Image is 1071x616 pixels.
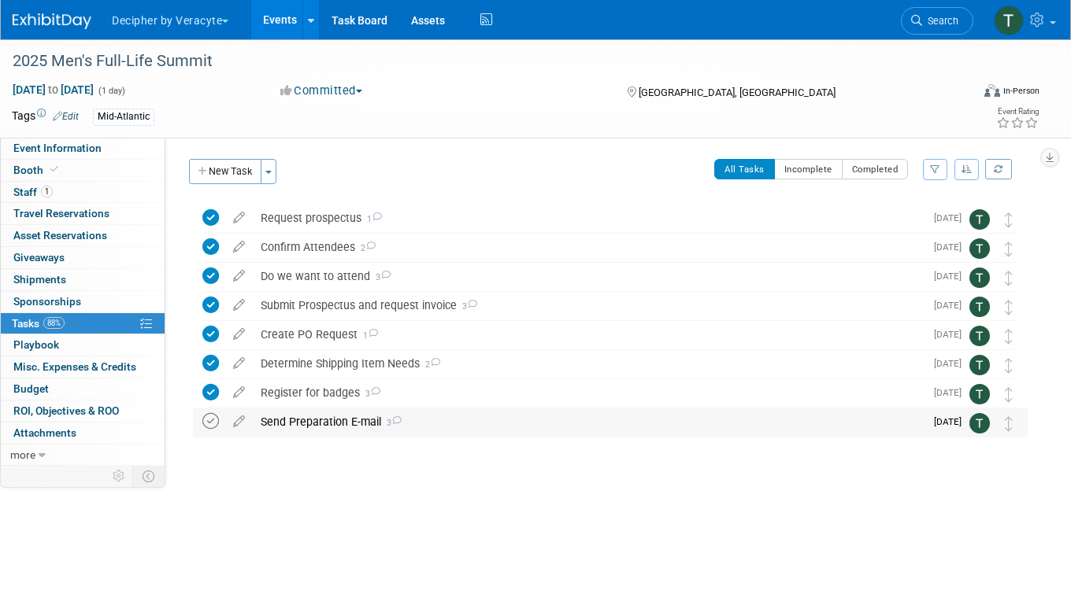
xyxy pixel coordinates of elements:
div: Event Rating [996,108,1039,116]
i: Booth reservation complete [50,165,58,174]
div: Confirm Attendees [253,234,925,260]
a: Budget [1,378,165,400]
img: Format-Inperson.png [984,84,1000,97]
div: In-Person [1002,85,1039,97]
button: Completed [842,159,909,179]
span: [DATE] [934,358,969,369]
span: 1 [361,214,382,224]
button: Committed [275,83,369,99]
a: Asset Reservations [1,225,165,246]
span: Giveaways [13,251,65,264]
i: Move task [1005,358,1013,373]
a: Attachments [1,422,165,444]
a: Travel Reservations [1,203,165,224]
span: 1 [358,330,378,341]
a: Tasks88% [1,313,165,334]
span: 3 [360,389,380,399]
div: Determine Shipping Item Needs [253,350,925,377]
img: Tony Alvarado [969,384,990,404]
span: [DATE] [934,242,969,253]
span: 2 [420,360,440,370]
span: (1 day) [97,86,125,96]
img: Tony Alvarado [994,6,1024,35]
img: Tony Alvarado [969,326,990,346]
a: edit [225,298,253,312]
div: Submit Prospectus and request invoice [253,292,925,319]
span: [DATE] [934,300,969,311]
span: more [10,448,35,461]
div: Register for badges [253,379,925,406]
span: Budget [13,382,49,395]
span: [DATE] [934,212,969,223]
span: Shipments [13,273,66,286]
span: 88% [43,317,65,329]
img: Tony Alvarado [969,413,990,433]
td: Personalize Event Tab Strip [106,466,133,486]
span: 3 [457,301,477,312]
i: Move task [1005,300,1013,315]
span: [DATE] [934,329,969,340]
span: [DATE] [934,416,969,427]
span: Misc. Expenses & Credits [13,360,136,373]
img: Tony Alvarado [969,209,990,230]
span: Travel Reservations [13,207,109,219]
i: Move task [1005,242,1013,256]
img: Tony Alvarado [969,297,990,317]
a: edit [225,269,253,283]
i: Move task [1005,416,1013,431]
img: Tony Alvarado [969,355,990,375]
i: Move task [1005,387,1013,402]
a: Shipments [1,269,165,290]
span: Asset Reservations [13,229,107,242]
span: 3 [381,418,402,428]
a: edit [225,385,253,400]
td: Tags [12,108,79,126]
span: Attachments [13,426,76,439]
img: Tony Alvarado [969,267,990,288]
span: Sponsorships [13,295,81,308]
a: Sponsorships [1,291,165,312]
i: Move task [1005,212,1013,227]
div: Request prospectus [253,205,925,231]
span: [GEOGRAPHIC_DATA], [GEOGRAPHIC_DATA] [639,87,836,98]
span: 3 [370,272,391,282]
td: Toggle Event Tabs [133,466,165,486]
a: Event Information [1,138,165,159]
span: 1 [41,186,53,197]
span: [DATE] [934,271,969,282]
a: edit [225,356,253,371]
span: Playbook [13,338,59,351]
div: Send Preparation E-mail [253,408,925,435]
div: Create PO Request [253,321,925,348]
img: ExhibitDay [13,13,91,29]
span: ROI, Objectives & ROO [13,404,119,417]
button: All Tasks [714,159,775,179]
div: Do we want to attend [253,263,925,290]
a: Booth [1,160,165,181]
i: Move task [1005,271,1013,286]
a: Misc. Expenses & Credits [1,356,165,378]
a: Edit [53,111,79,122]
span: [DATE] [DATE] [12,83,94,97]
div: 2025 Men's Full-Life Summit [7,47,952,76]
a: Playbook [1,334,165,356]
a: more [1,444,165,466]
a: Staff1 [1,182,165,203]
a: edit [225,327,253,341]
span: Event Information [13,142,102,154]
a: Search [901,7,973,35]
button: Incomplete [774,159,843,179]
span: Booth [13,164,61,176]
a: edit [225,211,253,225]
div: Mid-Atlantic [93,109,154,125]
button: New Task [189,159,261,184]
a: ROI, Objectives & ROO [1,400,165,422]
a: Giveaways [1,247,165,268]
span: Search [922,15,958,27]
div: Event Format [888,82,1040,105]
span: 2 [355,243,376,253]
a: edit [225,415,253,429]
a: edit [225,240,253,254]
i: Move task [1005,329,1013,344]
span: to [46,83,61,96]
